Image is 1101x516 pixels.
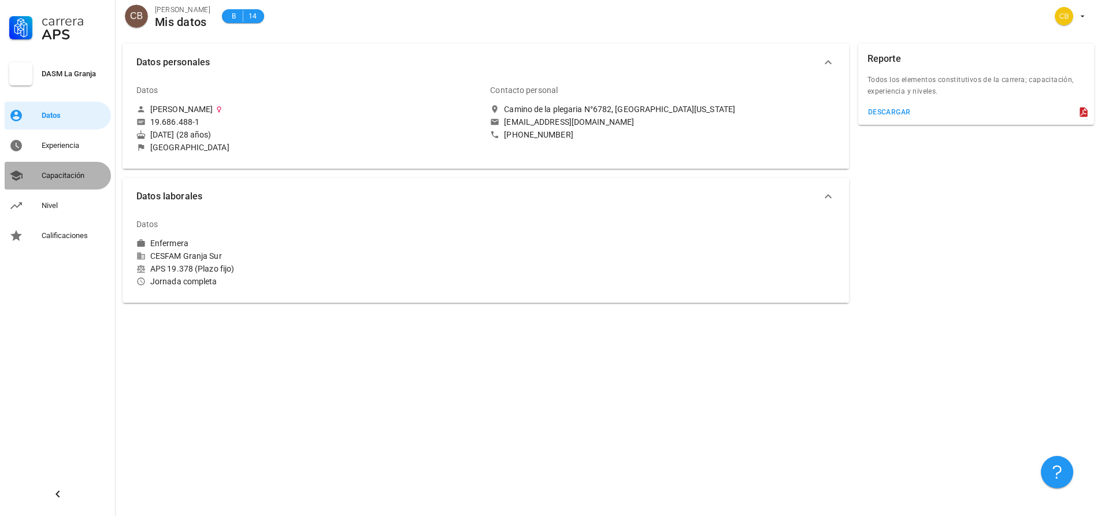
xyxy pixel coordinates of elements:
[248,10,257,22] span: 14
[136,129,481,140] div: [DATE] (28 años)
[42,69,106,79] div: DASM La Granja
[5,162,111,190] a: Capacitación
[858,74,1094,104] div: Todos los elementos constitutivos de la carrera; capacitación, experiencia y niveles.
[504,104,735,114] div: Camino de la plegaria N°6782, [GEOGRAPHIC_DATA][US_STATE]
[136,263,481,274] div: APS 19.378 (Plazo fijo)
[5,132,111,159] a: Experiencia
[5,102,111,129] a: Datos
[155,4,210,16] div: [PERSON_NAME]
[868,44,901,74] div: Reporte
[42,141,106,150] div: Experiencia
[136,188,821,205] span: Datos laborales
[42,28,106,42] div: APS
[123,44,849,81] button: Datos personales
[150,238,188,248] div: Enfermera
[490,76,558,104] div: Contacto personal
[123,178,849,215] button: Datos laborales
[5,222,111,250] a: Calificaciones
[42,231,106,240] div: Calificaciones
[504,129,573,140] div: [PHONE_NUMBER]
[490,117,835,127] a: [EMAIL_ADDRESS][DOMAIN_NAME]
[136,210,158,238] div: Datos
[125,5,148,28] div: avatar
[150,104,213,114] div: [PERSON_NAME]
[490,104,835,114] a: Camino de la plegaria N°6782, [GEOGRAPHIC_DATA][US_STATE]
[490,129,835,140] a: [PHONE_NUMBER]
[863,104,915,120] button: descargar
[150,117,199,127] div: 19.686.488-1
[229,10,238,22] span: B
[504,117,634,127] div: [EMAIL_ADDRESS][DOMAIN_NAME]
[136,54,821,70] span: Datos personales
[150,142,229,153] div: [GEOGRAPHIC_DATA]
[136,251,481,261] div: CESFAM Granja Sur
[1055,7,1073,25] div: avatar
[136,276,481,287] div: Jornada completa
[868,108,911,116] div: descargar
[42,171,106,180] div: Capacitación
[42,201,106,210] div: Nivel
[155,16,210,28] div: Mis datos
[42,14,106,28] div: Carrera
[130,5,143,28] span: CB
[5,192,111,220] a: Nivel
[42,111,106,120] div: Datos
[136,76,158,104] div: Datos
